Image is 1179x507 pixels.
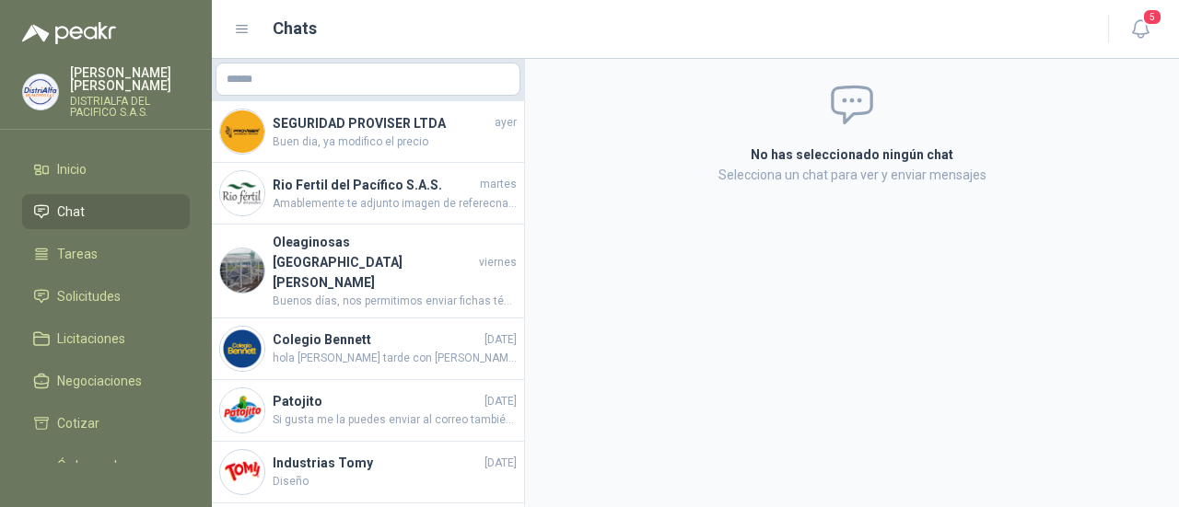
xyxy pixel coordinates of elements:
[273,473,517,490] span: Diseño
[212,380,524,442] a: Company LogoPatojito[DATE]Si gusta me la puedes enviar al correo también o a mi whatsapp
[479,254,517,271] span: viernes
[273,232,475,293] h4: Oleaginosas [GEOGRAPHIC_DATA][PERSON_NAME]
[22,22,116,44] img: Logo peakr
[57,328,125,349] span: Licitaciones
[273,350,517,367] span: hola [PERSON_NAME] tarde con [PERSON_NAME]
[547,144,1157,165] h2: No has seleccionado ningún chat
[22,448,190,503] a: Órdenes de Compra
[273,453,481,473] h4: Industrias Tomy
[57,286,121,306] span: Solicitudes
[273,113,491,133] h4: SEGURIDAD PROVISER LTDA
[495,114,517,132] span: ayer
[212,442,524,503] a: Company LogoIndustrias Tomy[DATE]Diseño
[212,225,524,318] a: Company LogoOleaginosas [GEOGRAPHIC_DATA][PERSON_NAME]viernesBuenos días, nos permitimos enviar f...
[273,133,517,151] span: Buen dia, ya modifico el precio
[22,406,190,441] a: Cotizar
[273,411,517,429] span: Si gusta me la puedes enviar al correo también o a mi whatsapp
[57,371,142,391] span: Negociaciones
[1142,8,1162,26] span: 5
[57,455,172,496] span: Órdenes de Compra
[220,248,264,293] img: Company Logo
[22,279,190,314] a: Solicitudes
[220,450,264,494] img: Company Logo
[273,195,517,213] span: Amablemente te adjunto imagen de referecnai y ficha tecnica, el valor ofertado es por par
[22,363,190,398] a: Negociaciones
[22,321,190,356] a: Licitaciones
[484,455,517,472] span: [DATE]
[220,109,264,154] img: Company Logo
[212,318,524,380] a: Company LogoColegio Bennett[DATE]hola [PERSON_NAME] tarde con [PERSON_NAME]
[484,393,517,410] span: [DATE]
[22,152,190,187] a: Inicio
[23,75,58,109] img: Company Logo
[70,66,190,92] p: [PERSON_NAME] [PERSON_NAME]
[547,165,1157,185] p: Selecciona un chat para ver y enviar mensajes
[1124,13,1157,46] button: 5
[212,101,524,163] a: Company LogoSEGURIDAD PROVISER LTDAayerBuen dia, ya modifico el precio
[220,327,264,371] img: Company Logo
[22,236,190,271] a: Tareas
[273,175,476,195] h4: Rio Fertil del Pacífico S.A.S.
[57,159,87,179] span: Inicio
[70,96,190,118] p: DISTRIALFA DEL PACIFICO S.A.S.
[273,293,517,310] span: Buenos días, nos permitimos enviar fichas técnicas de los elemento cotizados.
[57,244,98,264] span: Tareas
[220,171,264,215] img: Company Logo
[484,331,517,349] span: [DATE]
[57,202,85,222] span: Chat
[480,176,517,193] span: martes
[273,391,481,411] h4: Patojito
[22,194,190,229] a: Chat
[273,329,481,350] h4: Colegio Bennett
[212,163,524,225] a: Company LogoRio Fertil del Pacífico S.A.S.martesAmablemente te adjunto imagen de referecnai y fic...
[220,388,264,432] img: Company Logo
[57,413,99,433] span: Cotizar
[273,16,317,41] h1: Chats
